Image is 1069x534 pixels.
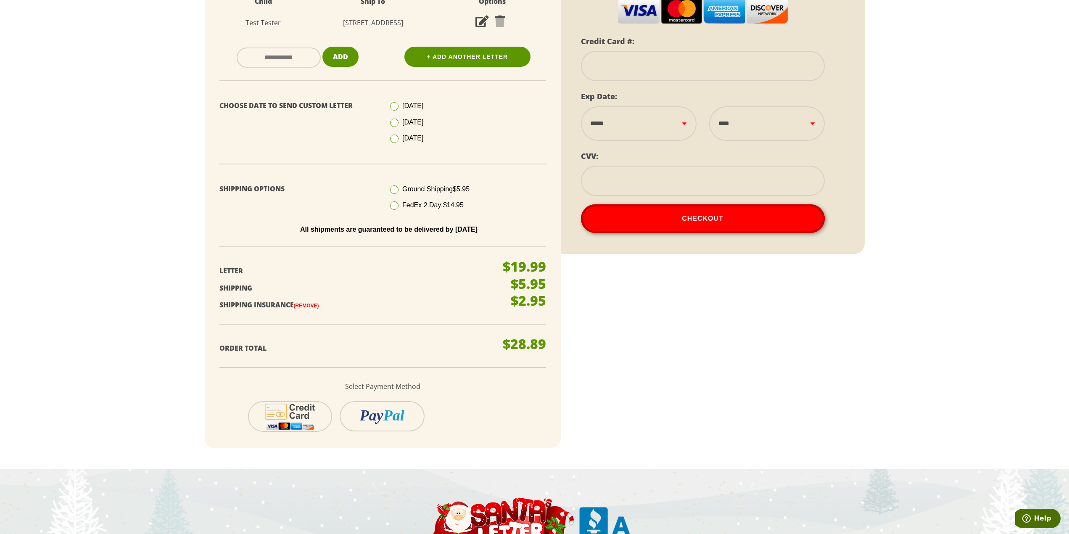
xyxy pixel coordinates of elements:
[511,294,546,307] p: $2.95
[1015,509,1061,530] iframe: Opens a widget where you can find more information
[402,185,470,193] span: Ground Shipping
[219,282,490,294] p: Shipping
[503,260,546,273] p: $19.99
[259,402,321,431] img: cc-icon-2.svg
[581,36,634,46] label: Credit Card #:
[581,204,825,233] button: Checkout
[453,185,470,193] span: $5.95
[360,407,383,424] i: Pay
[581,91,617,101] label: Exp Date:
[402,102,423,109] span: [DATE]
[333,52,348,61] span: Add
[219,100,377,112] p: Choose Date To Send Custom Letter
[219,381,546,393] p: Select Payment Method
[340,401,425,431] button: PayPal
[503,337,546,351] p: $28.89
[314,12,433,34] td: [STREET_ADDRESS]
[219,265,490,277] p: Letter
[213,12,314,34] td: Test Tester
[383,407,404,424] i: Pal
[219,183,377,195] p: Shipping Options
[404,47,531,67] a: + Add Another Letter
[402,135,423,142] span: [DATE]
[322,47,359,67] button: Add
[219,299,490,311] p: Shipping Insurance
[219,342,490,354] p: Order Total
[402,119,423,126] span: [DATE]
[226,226,552,233] p: All shipments are guaranteed to be delivered by [DATE]
[294,303,319,309] a: (Remove)
[581,151,598,161] label: CVV:
[402,201,464,209] span: FedEx 2 Day $14.95
[511,277,546,291] p: $5.95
